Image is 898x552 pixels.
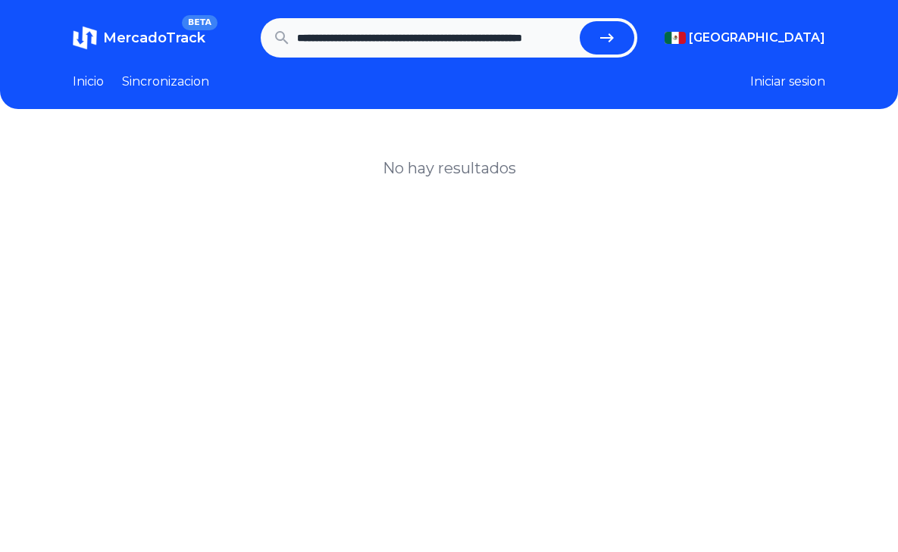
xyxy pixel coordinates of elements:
[103,30,205,46] span: MercadoTrack
[665,32,686,44] img: Mexico
[73,73,104,91] a: Inicio
[122,73,209,91] a: Sincronizacion
[73,26,205,50] a: MercadoTrackBETA
[665,29,825,47] button: [GEOGRAPHIC_DATA]
[182,15,217,30] span: BETA
[750,73,825,91] button: Iniciar sesion
[73,26,97,50] img: MercadoTrack
[383,157,516,179] h1: No hay resultados
[689,29,825,47] span: [GEOGRAPHIC_DATA]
